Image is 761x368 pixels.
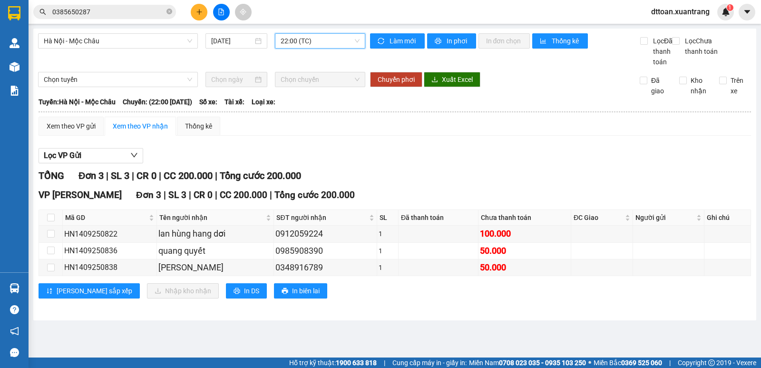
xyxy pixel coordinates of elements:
[552,36,580,46] span: Thống kê
[211,74,254,85] input: Chọn ngày
[540,38,548,45] span: bar-chart
[399,210,478,226] th: Đã thanh toán
[739,4,755,20] button: caret-down
[39,170,64,181] span: TỔNG
[158,261,272,274] div: [PERSON_NAME]
[39,98,116,106] b: Tuyến: Hà Nội - Mộc Châu
[64,245,155,257] div: HN1409250836
[158,244,272,258] div: quang quyết
[447,36,468,46] span: In phơi
[65,212,147,223] span: Mã GD
[480,261,569,274] div: 50.000
[44,34,192,48] span: Hà Nội - Mộc Châu
[728,4,732,11] span: 1
[166,9,172,14] span: close-circle
[687,75,712,96] span: Kho nhận
[722,8,730,16] img: icon-new-feature
[157,226,274,242] td: lan hùng hang dơi
[106,170,108,181] span: |
[274,259,377,276] td: 0348916789
[164,170,213,181] span: CC 200.000
[224,97,244,107] span: Tài xế:
[185,121,212,131] div: Thống kê
[681,36,720,57] span: Lọc Chưa thanh toán
[435,38,443,45] span: printer
[647,75,672,96] span: Đã giao
[274,189,355,200] span: Tổng cước 200.000
[63,226,157,242] td: HN1409250822
[289,358,377,368] span: Hỗ trợ kỹ thuật:
[499,359,586,367] strong: 0708 023 035 - 0935 103 250
[147,283,219,298] button: downloadNhập kho nhận
[78,170,104,181] span: Đơn 3
[478,210,571,226] th: Chưa thanh toán
[10,283,20,293] img: warehouse-icon
[220,189,267,200] span: CC 200.000
[137,170,156,181] span: CR 0
[46,288,53,295] span: sort-ascending
[644,6,717,18] span: dttoan.xuantrang
[275,244,375,258] div: 0985908390
[669,358,671,368] span: |
[10,38,20,48] img: warehouse-icon
[370,72,422,87] button: Chuyển phơi
[157,259,274,276] td: mạnh tuyên
[215,170,217,181] span: |
[281,72,359,87] span: Chọn chuyến
[727,4,733,11] sup: 1
[39,283,140,298] button: sort-ascending[PERSON_NAME] sắp xếp
[588,361,591,365] span: ⚪️
[480,227,569,240] div: 100.000
[196,9,203,15] span: plus
[275,261,375,274] div: 0348916789
[532,33,588,49] button: bar-chartThống kê
[431,76,438,84] span: download
[157,243,274,259] td: quang quyết
[442,74,473,85] span: Xuất Excel
[10,348,19,357] span: message
[727,75,751,96] span: Trên xe
[189,189,191,200] span: |
[166,8,172,17] span: close-circle
[132,170,134,181] span: |
[292,286,320,296] span: In biên lai
[159,212,264,223] span: Tên người nhận
[282,288,288,295] span: printer
[194,189,213,200] span: CR 0
[621,359,662,367] strong: 0369 525 060
[57,286,132,296] span: [PERSON_NAME] sắp xếp
[211,36,254,46] input: 14/09/2025
[52,7,165,17] input: Tìm tên, số ĐT hoặc mã đơn
[390,36,417,46] span: Làm mới
[392,358,467,368] span: Cung cấp máy in - giấy in:
[252,97,275,107] span: Loại xe:
[63,243,157,259] td: HN1409250836
[378,38,386,45] span: sync
[164,189,166,200] span: |
[220,170,301,181] span: Tổng cước 200.000
[594,358,662,368] span: Miền Bắc
[47,121,96,131] div: Xem theo VP gửi
[213,4,230,20] button: file-add
[424,72,480,87] button: downloadXuất Excel
[136,189,161,200] span: Đơn 3
[39,148,143,163] button: Lọc VP Gửi
[130,151,138,159] span: down
[377,210,399,226] th: SL
[123,97,192,107] span: Chuyến: (22:00 [DATE])
[427,33,476,49] button: printerIn phơi
[158,227,272,240] div: lan hùng hang dơi
[649,36,674,67] span: Lọc Đã thanh toán
[64,261,155,273] div: HN1409250838
[478,33,530,49] button: In đơn chọn
[191,4,207,20] button: plus
[275,227,375,240] div: 0912059224
[336,359,377,367] strong: 1900 633 818
[10,305,19,314] span: question-circle
[704,210,751,226] th: Ghi chú
[159,170,161,181] span: |
[276,212,367,223] span: SĐT người nhận
[10,86,20,96] img: solution-icon
[270,189,272,200] span: |
[44,72,192,87] span: Chọn tuyến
